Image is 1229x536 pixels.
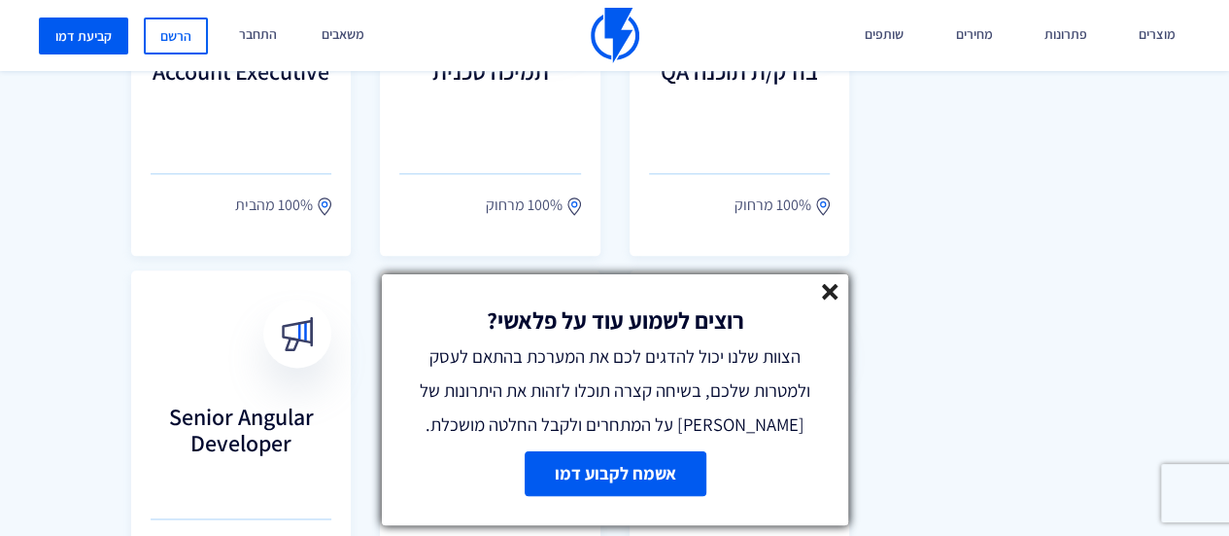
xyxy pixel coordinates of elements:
[567,197,581,216] img: location.svg
[734,194,811,217] span: 100% מרחוק
[486,194,563,217] span: 100% מרחוק
[649,58,830,136] h3: בודק/ת תוכנה QA
[318,197,331,216] img: location.svg
[151,404,331,482] h3: Senior Angular Developer
[816,197,830,216] img: location.svg
[39,18,128,54] a: קביעת דמו
[235,194,313,217] span: 100% מהבית
[151,58,331,136] h3: Account Executive
[144,18,208,54] a: הרשם
[399,58,580,136] h3: תמיכה טכנית
[281,316,315,350] img: broadcast.svg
